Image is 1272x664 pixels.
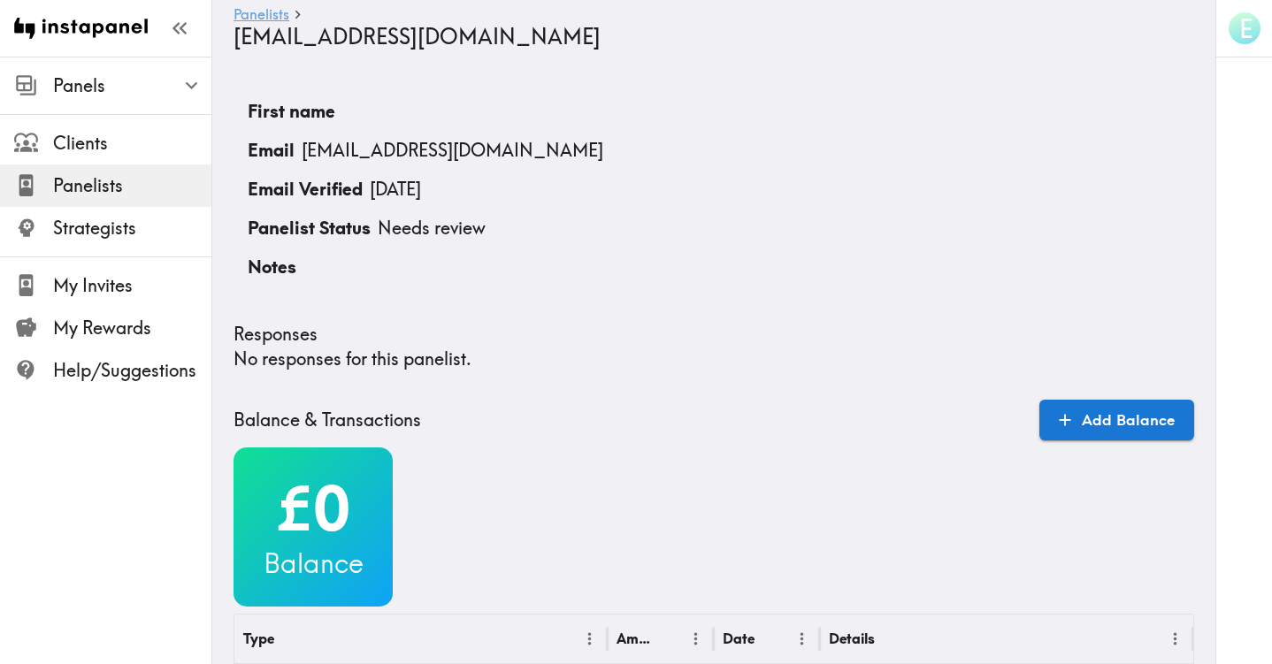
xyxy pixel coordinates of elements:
p: Notes [248,255,296,279]
button: Menu [682,625,709,653]
button: E [1227,11,1262,46]
span: Help/Suggestions [53,358,211,383]
button: Menu [788,625,816,653]
button: Sort [756,625,784,653]
p: Email Verified [248,177,363,202]
p: [DATE] [370,177,421,202]
span: Panelists [53,173,211,198]
button: Sort [655,625,683,653]
h5: Balance & Transactions [234,408,421,432]
div: Type [243,630,274,647]
p: [EMAIL_ADDRESS][DOMAIN_NAME] [302,138,603,163]
div: Date [723,630,755,647]
span: My Invites [53,273,211,298]
div: Amount [617,630,654,647]
span: [EMAIL_ADDRESS][DOMAIN_NAME] [234,23,601,50]
button: Sort [276,625,303,653]
span: My Rewards [53,316,211,340]
p: Email [248,138,295,163]
button: Menu [576,625,603,653]
div: Details [829,630,875,647]
span: Clients [53,131,211,156]
a: Add Balance [1039,400,1194,440]
p: Panelist Status [248,216,371,240]
span: E [1239,13,1253,44]
p: First name [248,99,335,124]
h5: Responses [234,322,318,347]
span: Strategists [53,216,211,240]
a: Panelists [234,7,289,24]
span: Panels [53,73,211,98]
button: Menu [1161,625,1189,653]
div: No responses for this panelist. [234,322,1194,371]
button: Sort [877,625,904,653]
p: Needs review [378,216,486,240]
h3: Balance [234,545,393,582]
h2: £0 [234,472,393,545]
